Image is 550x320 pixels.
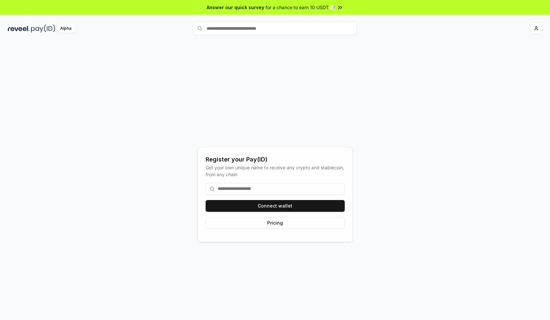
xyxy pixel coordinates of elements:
[206,200,345,212] button: Connect wallet
[266,4,336,11] span: for a chance to earn 10 USDT 📝
[207,4,264,11] span: Answer our quick survey
[8,25,30,33] img: reveel_dark
[206,164,345,178] div: Get your own unique name to receive any crypto and stablecoin, from any chain
[206,217,345,229] button: Pricing
[31,25,55,33] img: pay_id
[206,155,345,164] div: Register your Pay(ID)
[57,25,75,33] div: Alpha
